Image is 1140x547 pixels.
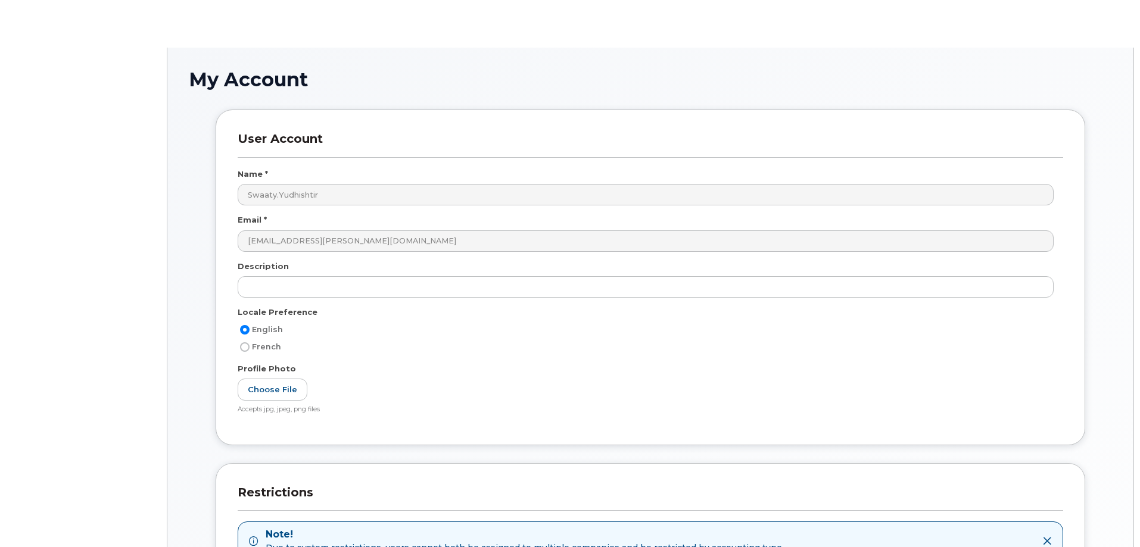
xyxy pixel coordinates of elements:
label: Locale Preference [238,307,317,318]
div: Accepts jpg, jpeg, png files [238,405,1054,414]
input: French [240,342,250,352]
label: Description [238,261,289,272]
strong: Note! [266,528,782,542]
h3: Restrictions [238,485,1063,511]
label: Profile Photo [238,363,296,374]
input: English [240,325,250,335]
span: English [252,325,283,334]
label: Choose File [238,379,307,401]
label: Name * [238,168,268,180]
h3: User Account [238,132,1063,157]
span: French [252,342,281,351]
h1: My Account [189,69,1112,90]
label: Email * [238,214,267,226]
